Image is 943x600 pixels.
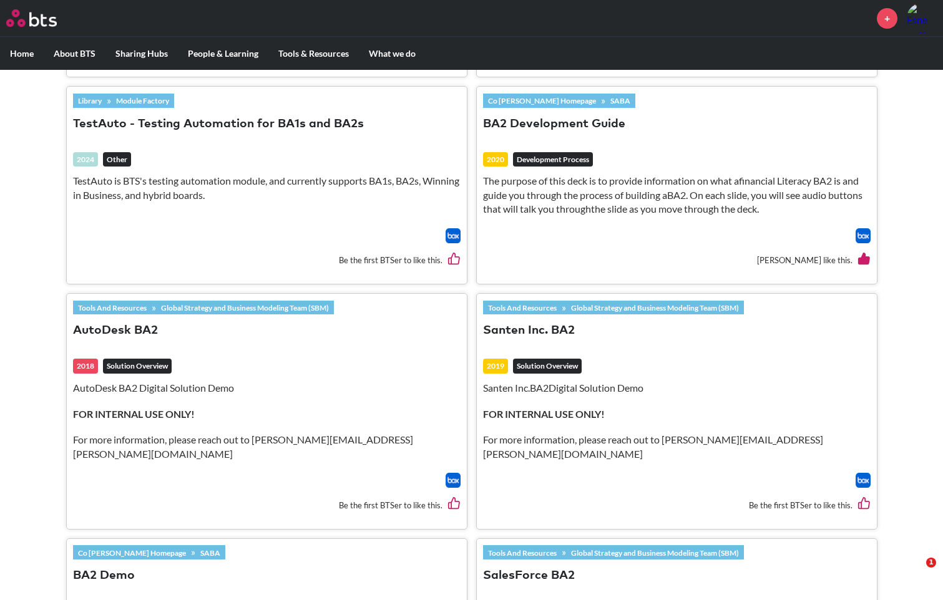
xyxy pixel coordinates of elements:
[73,152,98,167] div: 2024
[483,568,575,584] button: SalesForce BA2
[566,301,744,314] a: Global Strategy and Business Modeling Team (SBM)
[901,558,931,588] iframe: Intercom live chat
[907,3,937,33] a: Profile
[513,152,593,167] em: Development Process
[483,546,562,559] a: Tools And Resources
[483,545,744,559] div: »
[44,37,105,70] label: About BTS
[483,301,562,314] a: Tools And Resources
[446,228,461,243] a: Download file from Box
[926,558,936,568] span: 1
[483,322,575,339] button: Santen Inc. BA2
[605,94,635,107] a: SABA
[483,94,635,107] div: »
[268,37,359,70] label: Tools & Resources
[483,243,871,278] div: [PERSON_NAME] like this.
[73,322,158,339] button: AutoDesk BA2
[6,9,57,27] img: BTS Logo
[73,359,98,374] div: 2018
[483,433,871,461] p: For more information, please reach out to [PERSON_NAME][EMAIL_ADDRESS][PERSON_NAME][DOMAIN_NAME]
[856,473,871,488] a: Download file from Box
[103,359,172,374] em: Solution Overview
[856,228,871,243] img: Box logo
[483,174,871,216] p: The purpose of this deck is to provide information on what afinancial Literacy BA2 is and guide y...
[566,546,744,559] a: Global Strategy and Business Modeling Team (SBM)
[111,94,174,107] a: Module Factory
[856,473,871,488] img: Box logo
[73,381,461,395] p: AutoDesk BA2 Digital Solution Demo
[73,568,135,584] button: BA2 Demo
[877,8,897,29] a: +
[483,408,605,420] strong: FOR INTERNAL USE ONLY!
[446,228,461,243] img: Box logo
[446,473,461,488] a: Download file from Box
[483,381,871,395] p: Santen Inc.BA2Digital Solution Demo
[483,359,508,374] div: 2019
[483,116,625,133] button: BA2 Development Guide
[446,473,461,488] img: Box logo
[105,37,178,70] label: Sharing Hubs
[483,301,744,314] div: »
[73,94,174,107] div: »
[103,152,131,167] em: Other
[73,488,461,522] div: Be the first BTSer to like this.
[195,546,225,559] a: SABA
[73,546,191,559] a: Co [PERSON_NAME] Homepage
[483,94,601,107] a: Co [PERSON_NAME] Homepage
[73,433,461,461] p: For more information, please reach out to [PERSON_NAME][EMAIL_ADDRESS][PERSON_NAME][DOMAIN_NAME]
[73,174,461,202] p: TestAuto is BTS's testing automation module, and currently supports BA1s, BA2s, Winning in Busine...
[856,228,871,243] a: Download file from Box
[73,545,225,559] div: »
[6,9,80,27] a: Go home
[359,37,426,70] label: What we do
[73,301,152,314] a: Tools And Resources
[73,94,107,107] a: Library
[483,488,871,522] div: Be the first BTSer to like this.
[156,301,334,314] a: Global Strategy and Business Modeling Team (SBM)
[178,37,268,70] label: People & Learning
[73,408,195,420] strong: FOR INTERNAL USE ONLY!
[907,3,937,33] img: Esne Basson
[73,301,334,314] div: »
[73,243,461,278] div: Be the first BTSer to like this.
[73,116,364,133] button: TestAuto - Testing Automation for BA1s and BA2s
[513,359,582,374] em: Solution Overview
[483,152,508,167] div: 2020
